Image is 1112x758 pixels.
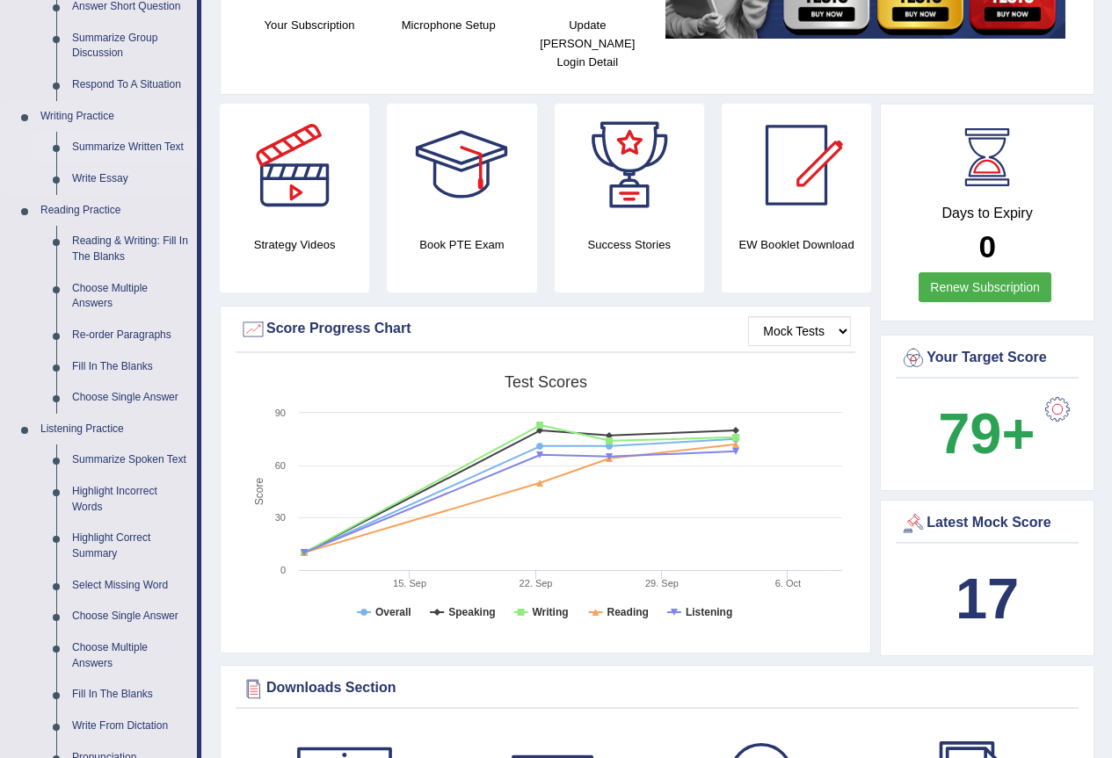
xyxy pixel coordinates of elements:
a: Highlight Incorrect Words [64,476,197,523]
a: Reading & Writing: Fill In The Blanks [64,226,197,272]
a: Fill In The Blanks [64,679,197,711]
b: 0 [978,229,995,263]
h4: Book PTE Exam [387,235,536,254]
tspan: Test scores [505,373,587,391]
tspan: Overall [375,606,411,618]
h4: Your Subscription [249,16,370,34]
tspan: Reading [607,606,649,618]
a: Choose Multiple Answers [64,632,197,679]
a: Reading Practice [33,195,197,227]
tspan: Score [253,478,265,506]
a: Choose Multiple Answers [64,273,197,320]
a: Highlight Correct Summary [64,523,197,569]
text: 0 [280,565,286,575]
text: 90 [275,408,286,418]
div: Latest Mock Score [900,510,1074,537]
text: 60 [275,460,286,471]
div: Downloads Section [240,675,1074,702]
a: Choose Single Answer [64,601,197,632]
a: Re-order Paragraphs [64,320,197,351]
a: Select Missing Word [64,570,197,602]
a: Summarize Written Text [64,132,197,163]
a: Writing Practice [33,101,197,133]
a: Renew Subscription [919,272,1051,302]
tspan: 6. Oct [775,578,801,588]
tspan: Listening [686,606,732,618]
tspan: 15. Sep [393,578,426,588]
b: 79+ [938,401,1035,466]
h4: Days to Expiry [900,206,1074,221]
a: Respond To A Situation [64,69,197,101]
h4: Update [PERSON_NAME] Login Detail [527,16,648,71]
tspan: 29. Sep [645,578,679,588]
h4: Strategy Videos [220,235,369,254]
div: Score Progress Chart [240,316,851,343]
text: 30 [275,512,286,523]
h4: Success Stories [555,235,704,254]
a: Write Essay [64,163,197,195]
a: Summarize Spoken Text [64,444,197,476]
h4: EW Booklet Download [722,235,871,254]
a: Choose Single Answer [64,382,197,414]
a: Listening Practice [33,414,197,445]
a: Fill In The Blanks [64,351,197,383]
h4: Microphone Setup [388,16,509,34]
tspan: Writing [532,606,568,618]
b: 17 [956,567,1019,631]
tspan: 22. Sep [520,578,553,588]
a: Summarize Group Discussion [64,23,197,69]
a: Write From Dictation [64,711,197,742]
div: Your Target Score [900,345,1074,372]
tspan: Speaking [448,606,495,618]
